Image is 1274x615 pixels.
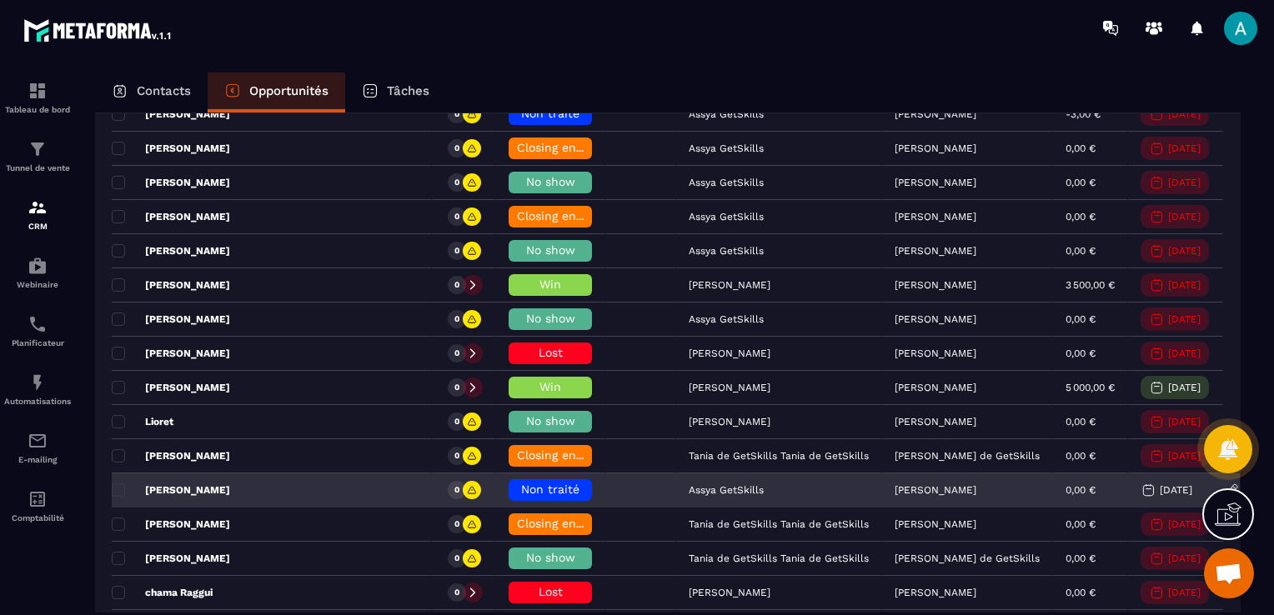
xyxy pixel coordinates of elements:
[539,277,561,291] span: Win
[1066,484,1096,496] p: 0,00 €
[28,314,48,334] img: scheduler
[1168,108,1201,120] p: [DATE]
[895,211,976,222] p: [PERSON_NAME]
[1168,416,1201,427] p: [DATE]
[4,360,71,418] a: automationsautomationsAutomatisations
[137,83,191,98] p: Contacts
[1066,211,1096,222] p: 0,00 €
[4,513,71,522] p: Comptabilité
[526,175,575,188] span: No show
[28,431,48,451] img: email
[895,177,976,188] p: [PERSON_NAME]
[895,416,976,427] p: [PERSON_NAME]
[1168,177,1201,188] p: [DATE]
[4,418,71,477] a: emailemailE-mailing
[1168,382,1201,393] p: [DATE]
[1066,450,1096,462] p: 0,00 €
[4,68,71,127] a: formationformationTableau de bord
[4,338,71,347] p: Planificateur
[895,587,976,598] p: [PERSON_NAME]
[112,312,230,326] p: [PERSON_NAME]
[1066,245,1096,257] p: 0,00 €
[28,81,48,101] img: formation
[112,552,230,565] p: [PERSON_NAME]
[95,72,208,112] a: Contacts
[521,107,579,120] span: Non traité
[517,517,612,530] span: Closing en cours
[1168,279,1201,291] p: [DATE]
[526,312,575,325] span: No show
[4,222,71,231] p: CRM
[4,302,71,360] a: schedulerschedulerPlanificateur
[4,397,71,406] p: Automatisations
[454,313,459,325] p: 0
[454,484,459,496] p: 0
[4,477,71,535] a: accountantaccountantComptabilité
[895,245,976,257] p: [PERSON_NAME]
[112,347,230,360] p: [PERSON_NAME]
[1168,587,1201,598] p: [DATE]
[895,450,1040,462] p: [PERSON_NAME] de GetSkills
[454,450,459,462] p: 0
[4,163,71,172] p: Tunnel de vente
[28,139,48,159] img: formation
[526,243,575,257] span: No show
[1168,211,1201,222] p: [DATE]
[112,415,173,428] p: Lioret
[4,185,71,243] a: formationformationCRM
[895,382,976,393] p: [PERSON_NAME]
[4,455,71,464] p: E-mailing
[112,449,230,462] p: [PERSON_NAME]
[526,414,575,427] span: No show
[1066,587,1096,598] p: 0,00 €
[249,83,329,98] p: Opportunités
[1066,347,1096,359] p: 0,00 €
[539,380,561,393] span: Win
[112,142,230,155] p: [PERSON_NAME]
[895,313,976,325] p: [PERSON_NAME]
[4,105,71,114] p: Tableau de bord
[895,108,976,120] p: [PERSON_NAME]
[28,489,48,509] img: accountant
[1168,245,1201,257] p: [DATE]
[1204,548,1254,598] a: Ouvrir le chat
[895,279,976,291] p: [PERSON_NAME]
[112,381,230,394] p: [PERSON_NAME]
[1066,552,1096,564] p: 0,00 €
[454,177,459,188] p: 0
[4,280,71,289] p: Webinaire
[895,552,1040,564] p: [PERSON_NAME] de GetSkills
[112,107,230,121] p: [PERSON_NAME]
[895,484,976,496] p: [PERSON_NAME]
[112,210,230,223] p: [PERSON_NAME]
[112,483,230,497] p: [PERSON_NAME]
[454,587,459,598] p: 0
[1168,552,1201,564] p: [DATE]
[1066,142,1096,154] p: 0,00 €
[1066,313,1096,325] p: 0,00 €
[387,83,429,98] p: Tâches
[1168,347,1201,359] p: [DATE]
[4,243,71,302] a: automationsautomationsWebinaire
[1168,518,1201,530] p: [DATE]
[112,244,230,257] p: [PERSON_NAME]
[28,372,48,392] img: automations
[112,586,213,599] p: chama Raggui
[526,551,575,564] span: No show
[454,211,459,222] p: 0
[539,346,563,359] span: Lost
[454,416,459,427] p: 0
[454,552,459,564] p: 0
[454,279,459,291] p: 0
[539,585,563,598] span: Lost
[454,108,459,120] p: 0
[1160,484,1192,496] p: [DATE]
[1066,382,1115,393] p: 5 000,00 €
[895,347,976,359] p: [PERSON_NAME]
[1066,177,1096,188] p: 0,00 €
[23,15,173,45] img: logo
[1066,416,1096,427] p: 0,00 €
[112,517,230,531] p: [PERSON_NAME]
[4,127,71,185] a: formationformationTunnel de vente
[1066,108,1101,120] p: -3,00 €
